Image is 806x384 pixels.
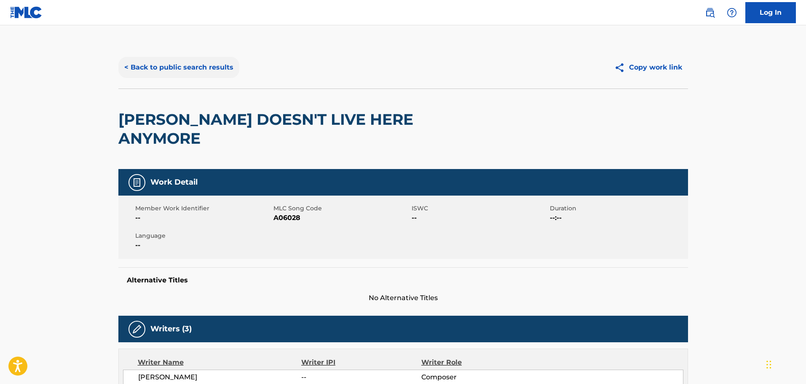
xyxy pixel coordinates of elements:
[138,357,302,368] div: Writer Name
[702,4,718,21] a: Public Search
[132,177,142,188] img: Work Detail
[273,204,410,213] span: MLC Song Code
[421,372,530,382] span: Composer
[118,57,239,78] button: < Back to public search results
[138,372,302,382] span: [PERSON_NAME]
[764,344,806,384] iframe: Chat Widget
[132,324,142,334] img: Writers
[301,372,421,382] span: --
[135,204,271,213] span: Member Work Identifier
[150,177,198,187] h5: Work Detail
[118,110,460,148] h2: [PERSON_NAME] DOESN'T LIVE HERE ANYMORE
[135,213,271,223] span: --
[766,352,771,377] div: Drag
[127,276,680,285] h5: Alternative Titles
[135,240,271,250] span: --
[301,357,421,368] div: Writer IPI
[273,213,410,223] span: A06028
[550,213,686,223] span: --:--
[723,4,740,21] div: Help
[608,57,688,78] button: Copy work link
[421,357,530,368] div: Writer Role
[412,204,548,213] span: ISWC
[135,231,271,240] span: Language
[412,213,548,223] span: --
[550,204,686,213] span: Duration
[745,2,796,23] a: Log In
[727,8,737,18] img: help
[118,293,688,303] span: No Alternative Titles
[10,6,43,19] img: MLC Logo
[614,62,629,73] img: Copy work link
[150,324,192,334] h5: Writers (3)
[705,8,715,18] img: search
